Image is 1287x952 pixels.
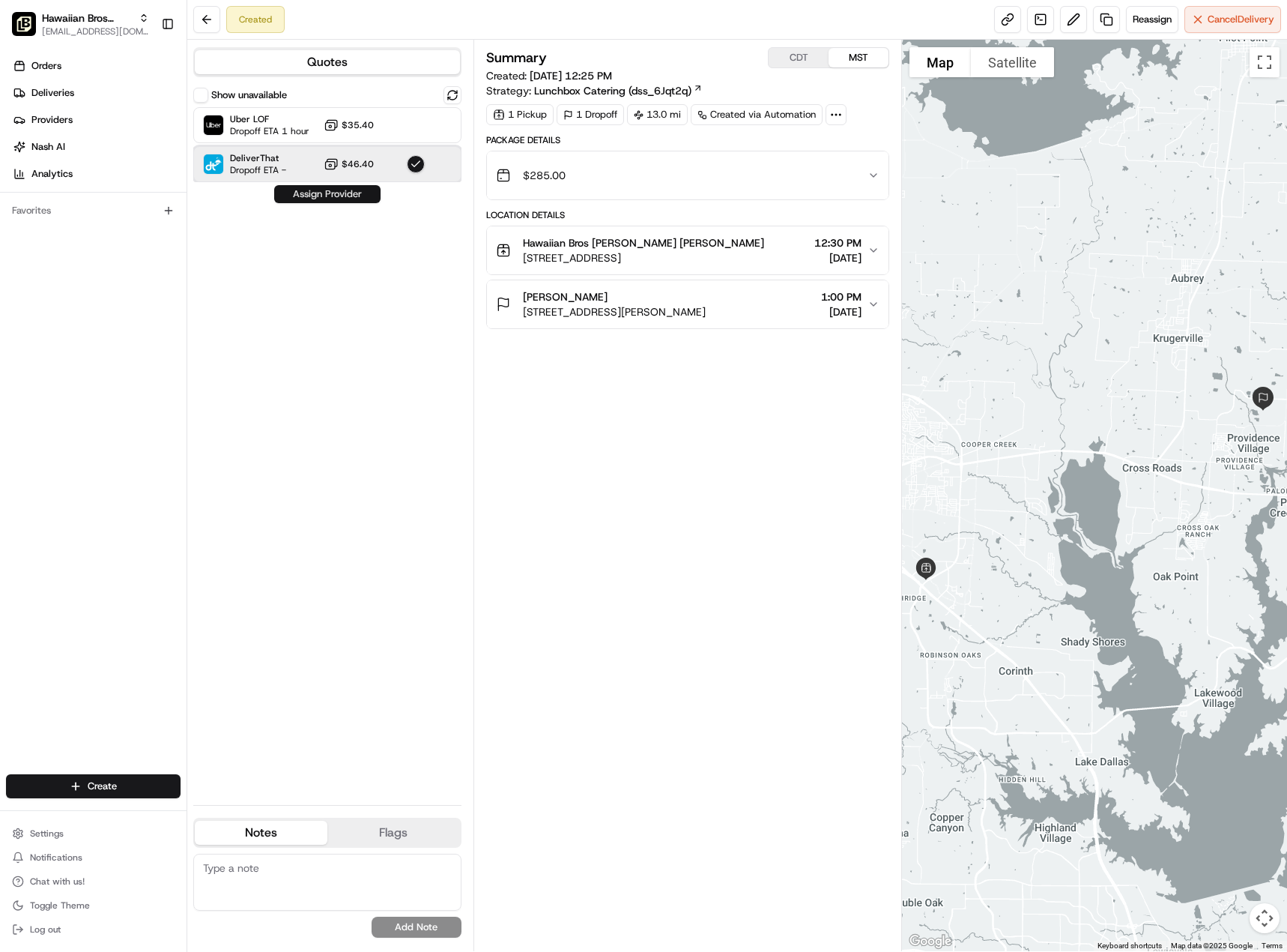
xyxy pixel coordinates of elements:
span: Uber LOF [230,113,309,125]
span: Knowledge Base [30,217,115,232]
a: 📗Knowledge Base [9,211,121,238]
div: Start new chat [51,143,246,158]
span: [STREET_ADDRESS][PERSON_NAME] [523,304,706,319]
div: Package Details [486,134,890,146]
a: Created via Automation [691,104,823,125]
img: Uber LOF [204,115,223,135]
div: 📗 [15,219,27,231]
span: DeliverThat [230,152,286,164]
button: $35.40 [324,118,374,133]
span: Pylon [149,254,181,265]
img: Google [906,932,955,951]
button: Settings [6,823,181,844]
span: [PERSON_NAME] [523,289,608,304]
label: Show unavailable [211,88,287,102]
span: Dropoff ETA 1 hour [230,125,309,137]
span: Created: [486,68,612,83]
button: Start new chat [255,148,273,166]
p: Welcome 👋 [15,60,273,84]
div: Location Details [486,209,890,221]
div: We're available if you need us! [51,158,190,170]
button: Notes [195,821,327,845]
span: Nash AI [31,140,65,154]
span: [DATE] 12:25 PM [530,69,612,82]
a: Orders [6,54,187,78]
button: Flags [327,821,460,845]
a: Nash AI [6,135,187,159]
span: Lunchbox Catering (dss_6Jqt2q) [534,83,691,98]
span: [DATE] [821,304,861,319]
a: Deliveries [6,81,187,105]
div: 💻 [127,219,139,231]
span: Cancel Delivery [1208,13,1274,26]
button: Assign Provider [274,185,381,203]
img: 1736555255976-a54dd68f-1ca7-489b-9aae-adbdc363a1c4 [15,143,42,170]
div: 13.0 mi [627,104,688,125]
button: Notifications [6,847,181,868]
button: Hawaiian Bros (Denton TX_Loop 288)Hawaiian Bros ([PERSON_NAME] TX_Loop 288)[EMAIL_ADDRESS][DOMAIN... [6,6,155,42]
button: [EMAIL_ADDRESS][DOMAIN_NAME] [42,25,149,37]
div: Favorites [6,199,181,223]
button: $46.40 [324,157,374,172]
button: Log out [6,919,181,940]
button: Hawaiian Bros ([PERSON_NAME] TX_Loop 288) [42,10,133,25]
span: Notifications [30,852,82,864]
button: Map camera controls [1250,903,1280,933]
span: Create [88,780,117,793]
span: API Documentation [142,217,240,232]
button: Quotes [195,50,460,74]
span: Analytics [31,167,73,181]
span: [DATE] [814,250,861,265]
span: Chat with us! [30,876,85,888]
span: $285.00 [523,168,566,183]
span: 12:30 PM [814,235,861,250]
div: Strategy: [486,83,703,98]
span: Reassign [1133,13,1172,26]
button: Keyboard shortcuts [1097,941,1162,951]
a: Powered byPylon [106,253,181,265]
a: Lunchbox Catering (dss_6Jqt2q) [534,83,703,98]
button: Reassign [1126,6,1178,33]
div: 1 Pickup [486,104,554,125]
span: Deliveries [31,86,74,100]
span: $46.40 [342,158,374,170]
input: Clear [39,97,247,112]
button: Toggle Theme [6,895,181,916]
button: Create [6,774,181,798]
button: [PERSON_NAME][STREET_ADDRESS][PERSON_NAME]1:00 PM[DATE] [487,280,889,328]
span: Dropoff ETA - [230,164,286,176]
span: Log out [30,924,61,936]
span: Toggle Theme [30,900,90,912]
span: Orders [31,59,61,73]
a: Terms [1262,942,1283,950]
a: 💻API Documentation [121,211,246,238]
button: MST [829,48,888,67]
button: $285.00 [487,151,889,199]
span: Providers [31,113,73,127]
img: DeliverThat [204,154,223,174]
button: Chat with us! [6,871,181,892]
a: Open this area in Google Maps (opens a new window) [906,932,955,951]
a: Providers [6,108,187,132]
div: 1 Dropoff [557,104,624,125]
img: Nash [15,15,45,45]
button: Toggle fullscreen view [1250,47,1280,77]
button: Show street map [909,47,971,77]
a: Analytics [6,162,187,186]
button: Hawaiian Bros [PERSON_NAME] [PERSON_NAME][STREET_ADDRESS]12:30 PM[DATE] [487,226,889,274]
button: Show satellite imagery [971,47,1054,77]
span: [STREET_ADDRESS] [523,250,764,265]
button: CancelDelivery [1184,6,1281,33]
span: $35.40 [342,119,374,131]
span: Hawaiian Bros [PERSON_NAME] [PERSON_NAME] [523,235,764,250]
span: 1:00 PM [821,289,861,304]
span: Map data ©2025 Google [1171,942,1253,950]
span: Settings [30,828,64,840]
img: Hawaiian Bros (Denton TX_Loop 288) [12,12,36,36]
button: CDT [769,48,829,67]
h3: Summary [486,51,547,64]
